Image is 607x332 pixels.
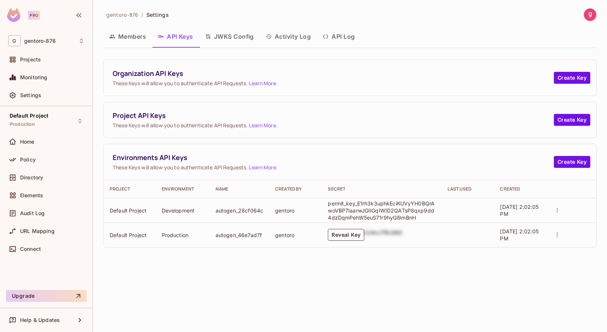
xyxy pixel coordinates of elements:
[20,246,41,252] span: Connect
[269,223,322,247] td: gentoro
[20,92,41,98] span: Settings
[110,186,150,192] div: Project
[106,11,138,18] span: gentoro-876
[10,121,35,127] span: Production
[249,122,276,129] a: Learn More
[104,223,156,247] td: Default Project
[20,57,41,63] span: Projects
[20,175,43,181] span: Directory
[500,228,539,242] span: [DATE] 2:02:05 PM
[210,198,269,223] td: autogen_28cf064c
[20,228,55,234] span: URL Mapping
[20,317,60,323] span: Help & Updates
[113,111,554,120] span: Project API Keys
[7,8,20,22] img: SReyMgAAAABJRU5ErkJggg==
[6,290,87,302] button: Upgrade
[552,230,562,240] button: actions
[554,156,590,168] button: Create Key
[552,205,562,216] button: actions
[24,38,56,44] span: Workspace: gentoro-876
[500,204,539,217] span: [DATE] 2:02:05 PM
[156,198,210,223] td: Development
[162,186,204,192] div: Environment
[20,192,43,198] span: Elements
[328,229,364,241] button: Reveal Key
[249,164,276,171] a: Learn More
[113,69,554,78] span: Organization API Keys
[554,72,590,84] button: Create Key
[8,35,20,46] span: G
[269,198,322,223] td: gentoro
[210,223,269,247] td: autogen_46e7ad7f
[20,210,45,216] span: Audit Log
[275,186,316,192] div: Created By
[216,186,263,192] div: Name
[584,9,596,21] img: gentoro
[20,74,48,80] span: Monitoring
[113,80,554,87] span: These Keys will allow you to authenticate API Requests. .
[113,153,554,162] span: Environments API Keys
[364,229,402,241] div: b24cc7f8c660
[260,27,317,46] button: Activity Log
[500,186,540,192] div: Created
[113,122,554,129] span: These Keys will allow you to authenticate API Requests. .
[20,157,36,163] span: Policy
[328,186,436,192] div: Secret
[146,11,169,18] span: Settings
[448,186,488,192] div: Last Used
[103,27,152,46] button: Members
[141,11,143,18] li: /
[554,114,590,126] button: Create Key
[28,11,40,20] div: Pro
[113,164,554,171] span: These Keys will allow you to authenticate API Requests. .
[156,223,210,247] td: Production
[20,139,35,145] span: Home
[152,27,199,46] button: API Keys
[199,27,260,46] button: JWKS Config
[328,200,436,221] p: permit_key_E1rh3k3uphkEciKUVyYH0BQrAwoVBP7IaarwJGIIGqIWID2QATsP8qxp9dd4dzDqmPehW5euS71r9hyGi9mBnH
[249,80,276,87] a: Learn More
[317,27,361,46] button: API Log
[10,113,48,119] span: Default Project
[104,198,156,223] td: Default Project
